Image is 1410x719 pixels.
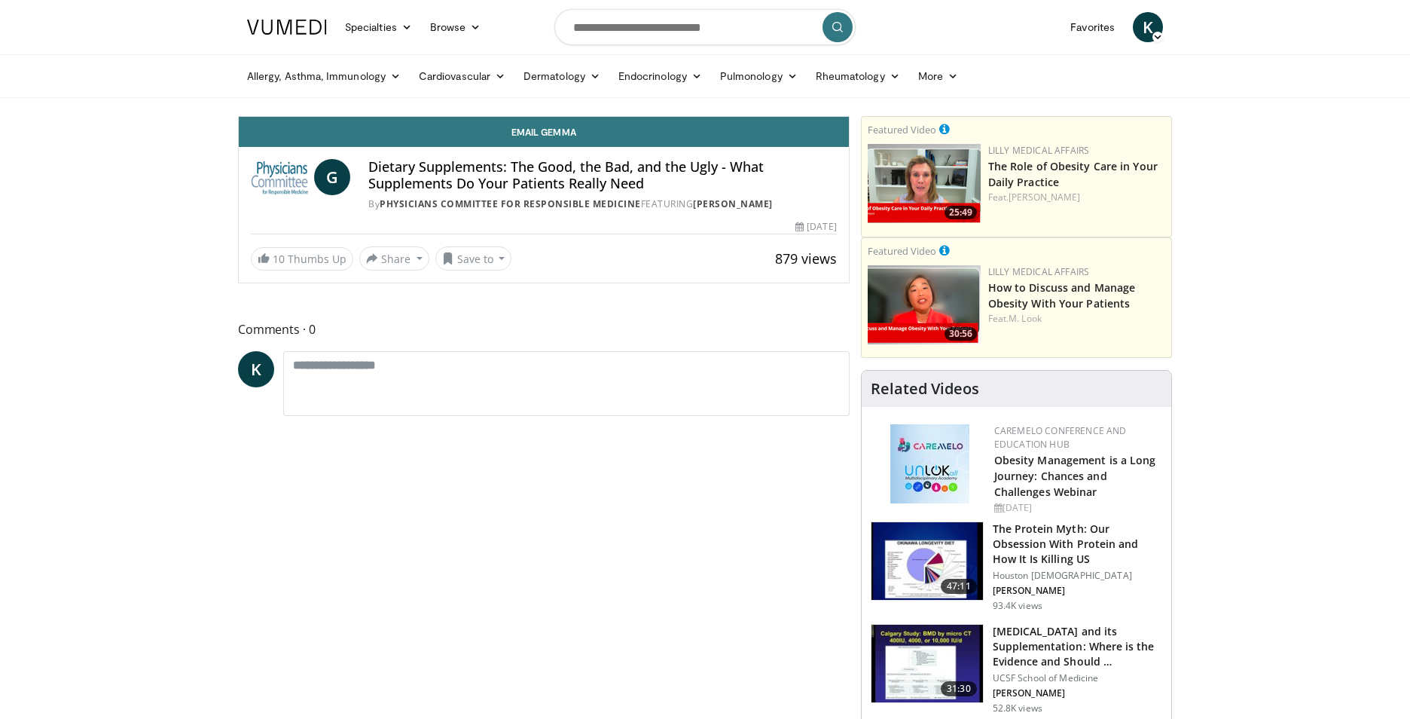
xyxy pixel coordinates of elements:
[993,522,1162,567] h3: The Protein Myth: Our Obsession With Protein and How It Is Killing US
[711,61,807,91] a: Pulmonology
[410,61,514,91] a: Cardiovascular
[336,12,421,42] a: Specialties
[1009,312,1042,325] a: M. Look
[988,280,1136,311] a: How to Discuss and Manage Obesity With Your Patients
[993,600,1042,612] p: 93.4K views
[435,246,512,271] button: Save to
[868,265,981,344] img: c98a6a29-1ea0-4bd5-8cf5-4d1e188984a7.png.150x105_q85_crop-smart_upscale.png
[807,61,909,91] a: Rheumatology
[1061,12,1124,42] a: Favorites
[945,327,977,341] span: 30:56
[871,624,1162,714] a: 31:30 [MEDICAL_DATA] and its Supplementation: Where is the Evidence and Should … UCSF School of M...
[993,672,1162,684] p: UCSF School of Medicine
[993,702,1042,714] p: 52.8K views
[368,159,836,191] h4: Dietary Supplements: The Good, the Bad, and the Ugly - What Supplements Do Your Patients Really Need
[993,624,1162,669] h3: [MEDICAL_DATA] and its Supplementation: Where is the Evidence and Should …
[273,252,285,266] span: 10
[314,159,350,195] a: G
[993,570,1162,582] p: Houston [DEMOGRAPHIC_DATA]
[247,20,327,35] img: VuMedi Logo
[988,265,1090,278] a: Lilly Medical Affairs
[871,522,1162,612] a: 47:11 The Protein Myth: Our Obsession With Protein and How It Is Killing US Houston [DEMOGRAPHIC_...
[994,453,1156,499] a: Obesity Management is a Long Journey: Chances and Challenges Webinar
[554,9,856,45] input: Search topics, interventions
[368,197,836,211] div: By FEATURING
[890,424,969,503] img: 45df64a9-a6de-482c-8a90-ada250f7980c.png.150x105_q85_autocrop_double_scale_upscale_version-0.2.jpg
[994,424,1127,451] a: CaReMeLO Conference and Education Hub
[238,320,850,339] span: Comments 0
[238,61,410,91] a: Allergy, Asthma, Immunology
[1133,12,1163,42] a: K
[871,522,983,601] img: b7b8b05e-5021-418b-a89a-60a270e7cf82.150x105_q85_crop-smart_upscale.jpg
[514,61,609,91] a: Dermatology
[868,144,981,223] img: e1208b6b-349f-4914-9dd7-f97803bdbf1d.png.150x105_q85_crop-smart_upscale.png
[238,351,274,387] a: K
[251,247,353,271] a: 10 Thumbs Up
[871,380,979,398] h4: Related Videos
[1009,191,1080,203] a: [PERSON_NAME]
[421,12,490,42] a: Browse
[693,197,773,210] a: [PERSON_NAME]
[993,687,1162,699] p: [PERSON_NAME]
[868,244,936,258] small: Featured Video
[988,312,1165,326] div: Feat.
[993,585,1162,597] p: [PERSON_NAME]
[795,220,836,234] div: [DATE]
[775,249,837,268] span: 879 views
[988,144,1090,157] a: Lilly Medical Affairs
[239,117,849,147] a: Email Gemma
[868,144,981,223] a: 25:49
[380,197,641,210] a: Physicians Committee for Responsible Medicine
[359,246,429,271] button: Share
[871,625,983,703] img: 4bb25b40-905e-443e-8e37-83f056f6e86e.150x105_q85_crop-smart_upscale.jpg
[609,61,711,91] a: Endocrinology
[251,159,308,195] img: Physicians Committee for Responsible Medicine
[988,191,1165,204] div: Feat.
[868,265,981,344] a: 30:56
[988,159,1158,189] a: The Role of Obesity Care in Your Daily Practice
[994,501,1159,515] div: [DATE]
[909,61,967,91] a: More
[941,681,977,696] span: 31:30
[868,123,936,136] small: Featured Video
[945,206,977,219] span: 25:49
[941,579,977,594] span: 47:11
